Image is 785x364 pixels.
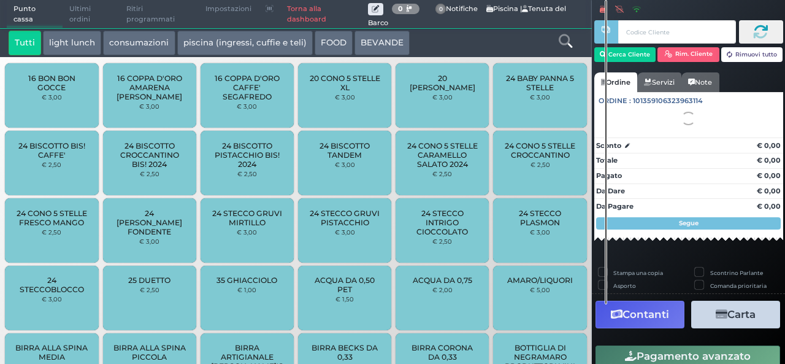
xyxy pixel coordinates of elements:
button: FOOD [315,31,353,55]
b: 0 [398,4,403,13]
small: € 3,00 [530,228,550,236]
a: Note [681,72,719,92]
span: 20 CONO 5 STELLE XL [308,74,381,92]
strong: € 0,00 [757,171,781,180]
small: € 3,00 [432,93,453,101]
small: € 2,50 [140,286,159,293]
span: 20 [PERSON_NAME] [406,74,479,92]
button: Cerca Cliente [594,47,656,62]
small: € 1,00 [237,286,256,293]
small: € 3,00 [139,103,159,110]
button: light lunch [43,31,101,55]
label: Asporto [613,282,636,290]
small: € 2,50 [42,228,61,236]
label: Stampa una copia [613,269,663,277]
span: ACQUA DA 0,75 [413,276,472,285]
span: BIRRA BECKS DA 0,33 [308,343,381,362]
span: 24 STECCO GRUVI PISTACCHIO [308,209,381,227]
strong: € 0,00 [757,202,781,211]
small: € 2,50 [432,238,452,245]
span: 24 STECCO INTRIGO CIOCCOLATO [406,209,479,236]
strong: € 0,00 [757,187,781,195]
span: 101359106323963114 [633,96,703,106]
span: 24 CONO 5 STELLE CROCCANTINO [504,141,576,160]
span: 24 [PERSON_NAME] FONDENTE [113,209,186,236]
span: 24 STECCO GRUVI MIRTILLO [211,209,284,227]
label: Scontrino Parlante [710,269,763,277]
span: Punto cassa [7,1,63,28]
span: 16 COPPA D'ORO CAFFE' SEGAFREDO [211,74,284,101]
span: 24 BISCOTTO BIS! CAFFE' [15,141,88,160]
strong: Sconto [596,141,621,151]
small: € 3,00 [42,93,62,101]
span: 24 CONO 5 STELLE CARAMELLO SALATO 2024 [406,141,479,169]
span: 0 [435,4,446,15]
small: € 3,00 [42,295,62,303]
strong: Segue [679,219,699,227]
a: Ordine [594,72,637,92]
small: € 3,00 [335,161,355,168]
span: Ultimi ordini [63,1,120,28]
span: 24 BISCOTTO TANDEM [308,141,381,160]
button: Rim. Cliente [657,47,719,62]
strong: Da Pagare [596,202,634,211]
small: € 2,00 [432,286,453,293]
button: Tutti [9,31,41,55]
span: Ordine : [599,96,631,106]
small: € 2,50 [140,170,159,177]
small: € 2,50 [42,161,61,168]
span: BIRRA ALLA SPINA MEDIA [15,343,88,362]
small: € 2,50 [530,161,550,168]
span: 16 BON BON GOCCE [15,74,88,92]
button: Rimuovi tutto [721,47,783,62]
a: Torna alla dashboard [280,1,368,28]
span: 24 BISCOTTO PISTACCHIO BIS! 2024 [211,141,284,169]
strong: Pagato [596,171,622,180]
small: € 3,00 [237,103,257,110]
small: € 3,00 [139,238,159,245]
strong: Totale [596,156,618,165]
small: € 2,50 [432,170,452,177]
span: 25 DUETTO [128,276,170,285]
input: Codice Cliente [618,20,735,44]
span: 24 BABY PANNA 5 STELLE [504,74,576,92]
a: Servizi [637,72,681,92]
span: Impostazioni [199,1,258,18]
small: € 1,50 [335,295,354,303]
small: € 3,00 [530,93,550,101]
small: € 3,00 [335,93,355,101]
button: piscina (ingressi, cuffie e teli) [177,31,313,55]
span: BIRRA ALLA SPINA PICCOLA [113,343,186,362]
label: Comanda prioritaria [710,282,767,290]
small: € 5,00 [530,286,550,293]
span: 16 COPPA D'ORO AMARENA [PERSON_NAME] [113,74,186,101]
span: 24 BISCOTTO CROCCANTINO BIS! 2024 [113,141,186,169]
button: BEVANDE [354,31,410,55]
small: € 3,00 [237,228,257,236]
small: € 3,00 [335,228,355,236]
span: 24 CONO 5 STELLE FRESCO MANGO [15,209,88,227]
span: Ritiri programmati [120,1,199,28]
span: AMARO/LIQUORI [507,276,573,285]
small: € 2,50 [237,170,257,177]
span: 24 STECCO PLASMON [504,209,576,227]
strong: € 0,00 [757,141,781,150]
span: ACQUA DA 0,50 PET [308,276,381,294]
span: BIRRA CORONA DA 0,33 [406,343,479,362]
span: 35 GHIACCIOLO [216,276,277,285]
button: consumazioni [103,31,175,55]
strong: Da Dare [596,187,625,195]
button: Contanti [595,301,684,328]
span: 24 STECCOBLOCCO [15,276,88,294]
button: Carta [691,301,780,328]
strong: € 0,00 [757,156,781,165]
